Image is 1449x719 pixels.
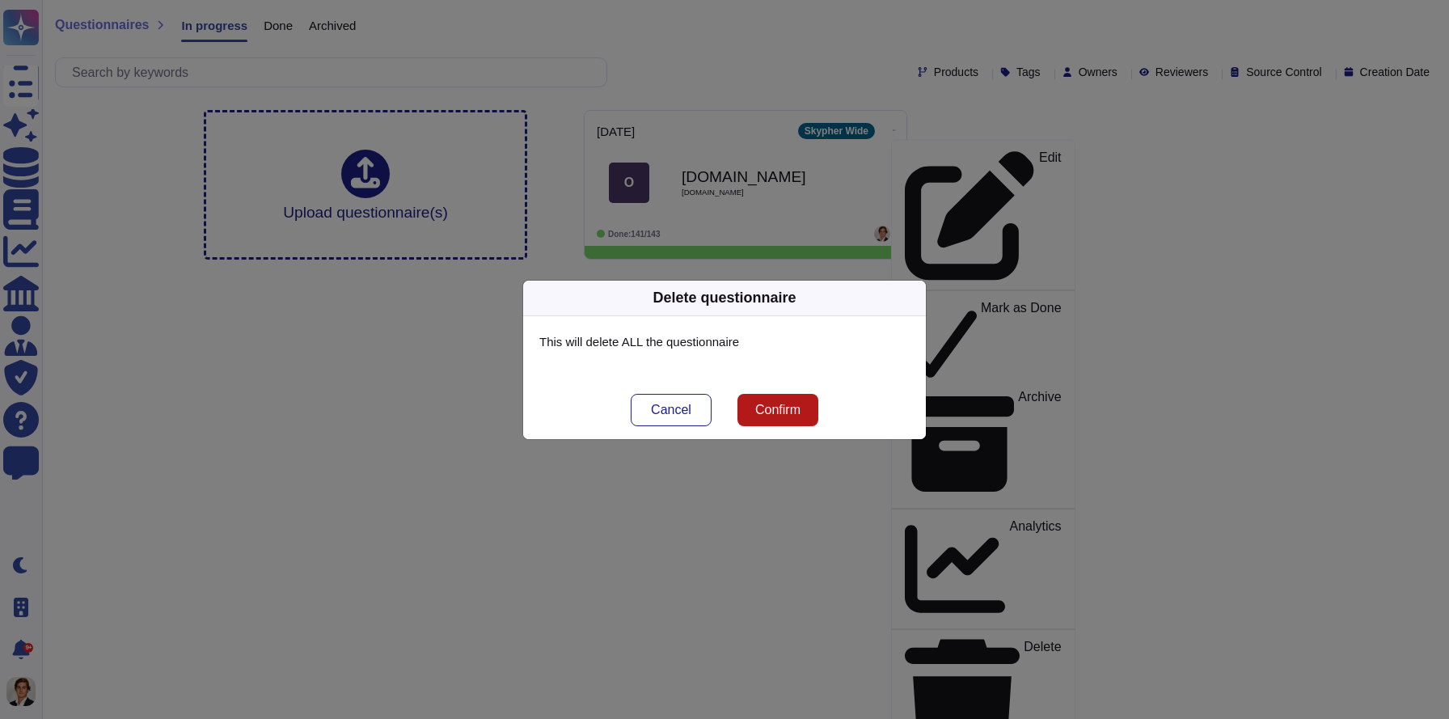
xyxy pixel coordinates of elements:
div: Delete questionnaire [653,287,796,309]
span: Confirm [755,404,801,417]
p: This will delete ALL the questionnaire [539,332,910,352]
span: Cancel [651,404,691,417]
button: Confirm [737,394,818,426]
button: Cancel [631,394,712,426]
